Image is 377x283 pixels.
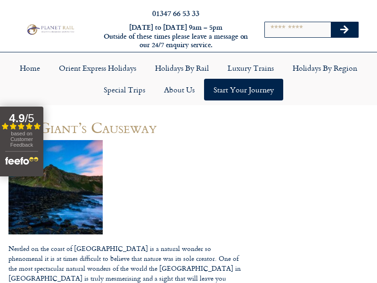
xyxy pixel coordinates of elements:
a: The Giant’s Causeway [8,116,156,139]
a: Luxury Trains [218,57,283,79]
h6: [DATE] to [DATE] 9am – 5pm Outside of these times please leave a message on our 24/7 enquiry serv... [103,23,249,50]
nav: Menu [5,57,372,100]
a: Home [10,57,49,79]
a: About Us [155,79,204,100]
a: Start your Journey [204,79,283,100]
a: Holidays by Region [283,57,367,79]
img: Planet Rail Train Holidays Logo [25,23,75,35]
a: Special Trips [94,79,155,100]
button: Search [331,22,358,37]
a: 01347 66 53 33 [152,8,199,18]
a: Orient Express Holidays [49,57,146,79]
a: Holidays by Rail [146,57,218,79]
